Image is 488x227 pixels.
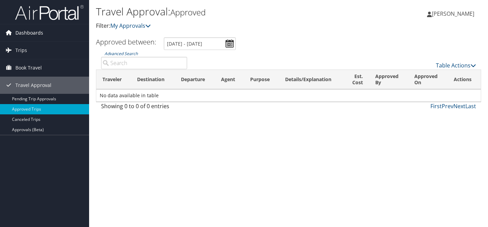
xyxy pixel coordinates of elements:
[175,70,215,89] th: Departure: activate to sort column ascending
[432,10,474,17] span: [PERSON_NAME]
[15,59,42,76] span: Book Travel
[131,70,175,89] th: Destination: activate to sort column ascending
[427,3,481,24] a: [PERSON_NAME]
[101,57,187,69] input: Advanced Search
[408,70,448,89] th: Approved On: activate to sort column ascending
[15,42,27,59] span: Trips
[244,70,279,89] th: Purpose
[96,4,353,19] h1: Travel Approval:
[96,37,156,47] h3: Approved between:
[15,77,51,94] span: Travel Approval
[442,102,453,110] a: Prev
[344,70,369,89] th: Est. Cost: activate to sort column ascending
[15,24,43,41] span: Dashboards
[164,37,236,50] input: [DATE] - [DATE]
[279,70,343,89] th: Details/Explanation
[215,70,244,89] th: Agent
[436,62,476,69] a: Table Actions
[448,70,481,89] th: Actions
[369,70,408,89] th: Approved By: activate to sort column ascending
[96,70,131,89] th: Traveler: activate to sort column ascending
[453,102,465,110] a: Next
[15,4,84,21] img: airportal-logo.png
[105,51,138,56] a: Advanced Search
[170,7,206,18] small: Approved
[110,22,151,29] a: My Approvals
[96,89,481,102] td: No data available in table
[465,102,476,110] a: Last
[430,102,442,110] a: First
[96,22,353,30] p: Filter:
[101,102,187,114] div: Showing 0 to 0 of 0 entries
